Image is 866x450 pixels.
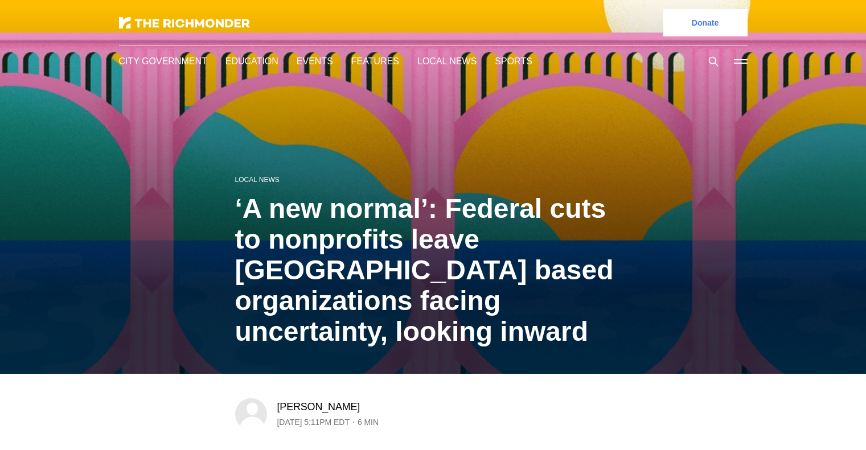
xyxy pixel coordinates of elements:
[356,415,379,429] span: 6 min
[235,175,277,184] a: Local News
[235,193,631,347] h1: ‘A new normal’: Federal cuts to nonprofits leave [GEOGRAPHIC_DATA] based organizations facing unc...
[277,400,362,414] a: [PERSON_NAME]
[223,55,276,68] a: Education
[408,55,465,68] a: Local News
[119,55,204,68] a: City Government
[663,9,748,36] a: Donate
[346,55,390,68] a: Features
[705,53,722,70] button: Search this site
[119,17,250,28] img: The Richmonder
[277,415,348,429] time: [DATE] 5:11PM EDT
[483,55,518,68] a: Sports
[294,55,327,68] a: Events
